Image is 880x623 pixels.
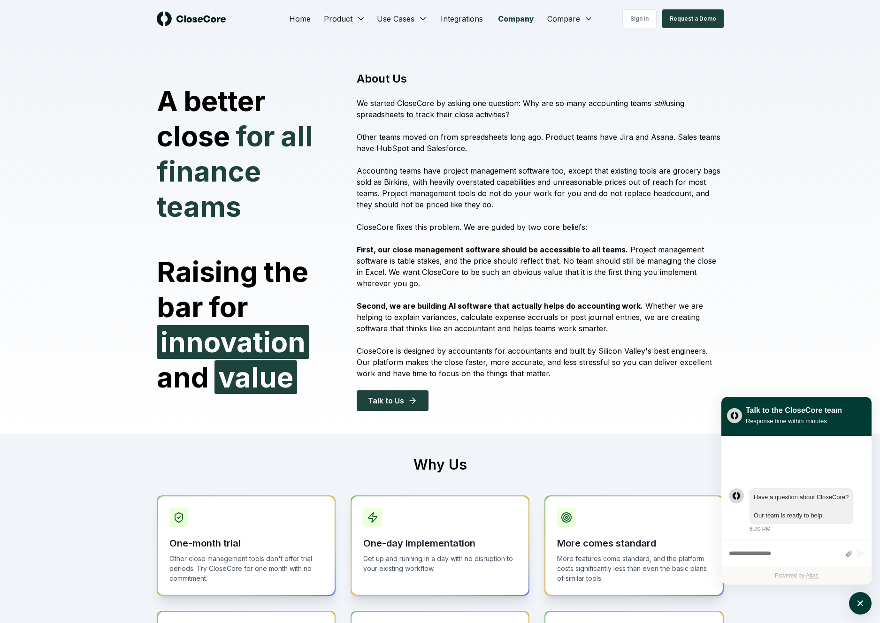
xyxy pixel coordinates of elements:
[236,119,275,153] span: for
[169,537,323,550] h3: One-month trial
[169,554,323,583] p: Other close management tools don't offer trial periods. Try CloseCore for one month with no commi...
[654,99,666,108] i: still
[662,9,724,28] button: Request a Demo
[357,301,643,311] strong: Second, we are building AI software that actually helps do accounting work.
[363,554,517,573] p: Get up and running in a day with no disruption to your existing workflow.
[729,545,864,562] div: atlas-composer
[377,13,414,24] span: Use Cases
[729,488,864,534] div: atlas-message
[357,131,723,154] p: Other teams moved on from spreadsheets long ago. Product teams have Jira and Asana. Sales teams h...
[557,537,711,550] h3: More comes standard
[157,84,178,119] span: A
[433,9,490,28] a: Integrations
[727,408,742,423] img: yblje5SQxOoZuw2TcITt_icon.png
[721,567,872,585] div: Powered by
[754,493,849,520] div: atlas-message-text
[721,397,872,585] div: atlas-window
[357,244,723,289] p: Project management software is table stakes, and the price should reflect that. No team should st...
[157,360,209,395] span: and
[157,254,258,289] span: Raising
[750,488,864,534] div: Monday, September 22, 6:20 PM
[264,254,308,289] span: the
[157,119,230,154] span: close
[157,154,261,188] span: finance
[281,119,313,153] span: all
[849,592,872,615] button: atlas-launcher
[622,9,657,28] a: Sign in
[357,345,723,379] p: CloseCore is designed by accountants for accountants and built by Silicon Valley's best engineers...
[845,550,852,558] button: Attach files by clicking or dropping files here
[557,554,711,583] p: More features come standard, and the platform costs significantly less than even the basic plans ...
[806,572,819,579] a: Atlas
[357,245,628,254] strong: First, our close management software should be accessible to all teams.
[750,525,771,533] div: 6:20 PM
[357,165,723,210] p: Accounting teams have project management software too, except that existing tools are grocery bag...
[184,84,266,119] span: better
[357,390,429,411] button: Talk to Us
[746,416,842,426] div: Response time within minutes
[750,488,853,524] div: atlas-message-bubble
[214,360,297,394] span: value
[490,9,542,28] a: Company
[157,190,241,223] span: teams
[282,9,318,28] a: Home
[547,13,580,24] span: Compare
[357,98,723,120] p: We started CloseCore by asking one question: Why are so many accounting teams using spreadsheets ...
[729,488,744,503] div: atlas-message-author-avatar
[209,289,248,325] span: for
[363,537,517,550] h3: One-day implementation
[324,13,352,24] span: Product
[746,405,842,416] div: Talk to the CloseCore team
[357,221,723,233] p: CloseCore fixes this problem. We are guided by two core beliefs:
[357,71,723,86] h1: About Us
[357,300,723,334] p: Whether we are helping to explain variances, calculate expense accruals or post journal entries, ...
[157,289,203,325] span: bar
[542,9,599,28] button: Compare
[318,9,371,28] button: Product
[721,436,872,585] div: atlas-ticket
[157,325,309,359] span: innovation
[157,11,226,26] img: logo
[371,9,433,28] button: Use Cases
